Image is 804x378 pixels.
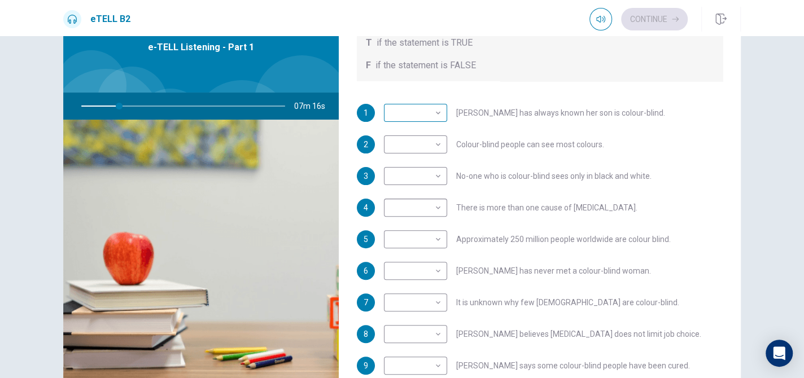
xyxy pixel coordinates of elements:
span: It is unknown why few [DEMOGRAPHIC_DATA] are colour-blind. [456,298,679,306]
span: 8 [364,330,368,338]
span: [PERSON_NAME] believes [MEDICAL_DATA] does not limit job choice. [456,330,701,338]
span: 6 [364,267,368,275]
span: 3 [364,172,368,180]
span: F [366,59,371,72]
span: if the statement is TRUE [377,36,473,50]
span: e-TELL Listening - Part 1 [148,41,254,54]
span: Colour-blind people can see most colours. [456,140,604,148]
span: 7 [364,298,368,306]
h1: eTELL B2 [90,12,130,26]
span: if the statement is FALSE [375,59,476,72]
span: [PERSON_NAME] says some colour-blind people have been cured. [456,362,690,370]
span: There is more than one cause of [MEDICAL_DATA]. [456,204,637,212]
span: Approximately 250 million people worldwide are colour blind. [456,235,671,243]
span: 9 [364,362,368,370]
span: T [366,36,372,50]
div: Open Intercom Messenger [766,340,793,367]
span: [PERSON_NAME] has always known her son is colour-blind. [456,109,665,117]
span: 1 [364,109,368,117]
span: 5 [364,235,368,243]
span: 4 [364,204,368,212]
span: [PERSON_NAME] has never met a colour-blind woman. [456,267,651,275]
span: 2 [364,140,368,148]
span: 07m 16s [294,93,334,120]
span: No-one who is colour-blind sees only in black and white. [456,172,652,180]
